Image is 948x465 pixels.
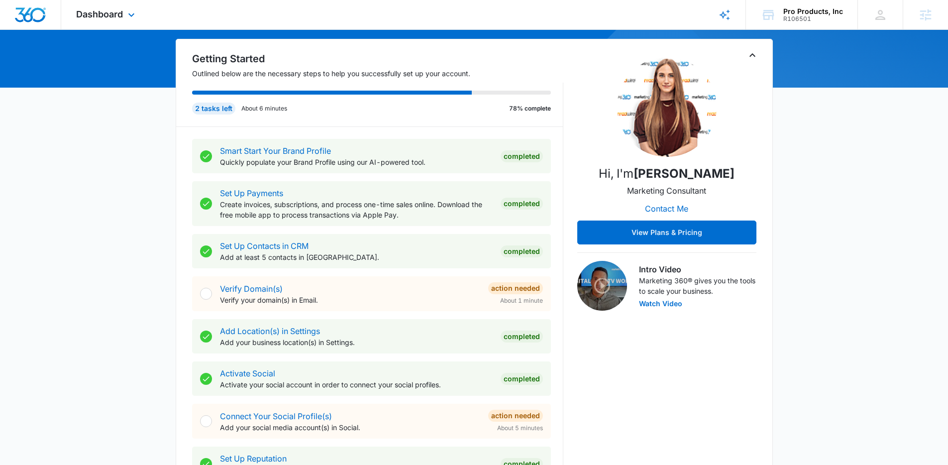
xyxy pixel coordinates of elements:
[220,411,332,421] a: Connect Your Social Profile(s)
[746,49,758,61] button: Toggle Collapse
[639,263,756,275] h3: Intro Video
[220,252,493,262] p: Add at least 5 contacts in [GEOGRAPHIC_DATA].
[220,188,283,198] a: Set Up Payments
[220,368,275,378] a: Activate Social
[488,410,543,422] div: Action Needed
[220,241,309,251] a: Set Up Contacts in CRM
[577,221,756,244] button: View Plans & Pricing
[192,103,235,115] div: 2 tasks left
[220,379,493,390] p: Activate your social account in order to connect your social profiles.
[501,245,543,257] div: Completed
[633,166,735,181] strong: [PERSON_NAME]
[635,197,698,221] button: Contact Me
[220,157,493,167] p: Quickly populate your Brand Profile using our AI-powered tool.
[501,150,543,162] div: Completed
[497,424,543,433] span: About 5 minutes
[783,7,843,15] div: account name
[220,199,493,220] p: Create invoices, subscriptions, and process one-time sales online. Download the free mobile app t...
[488,282,543,294] div: Action Needed
[639,275,756,296] p: Marketing 360® gives you the tools to scale your business.
[783,15,843,22] div: account id
[500,296,543,305] span: About 1 minute
[627,185,706,197] p: Marketing Consultant
[577,261,627,311] img: Intro Video
[639,300,682,307] button: Watch Video
[617,57,717,157] img: emilee egan
[220,454,287,464] a: Set Up Reputation
[501,331,543,343] div: Completed
[501,198,543,210] div: Completed
[220,284,283,294] a: Verify Domain(s)
[220,422,480,433] p: Add your social media account(s) in Social.
[220,146,331,156] a: Smart Start Your Brand Profile
[501,373,543,385] div: Completed
[220,337,493,348] p: Add your business location(s) in Settings.
[599,165,735,183] p: Hi, I'm
[220,326,320,336] a: Add Location(s) in Settings
[192,51,563,66] h2: Getting Started
[220,295,480,305] p: Verify your domain(s) in Email.
[192,68,563,79] p: Outlined below are the necessary steps to help you successfully set up your account.
[509,104,551,113] p: 78% complete
[76,9,123,19] span: Dashboard
[241,104,287,113] p: About 6 minutes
